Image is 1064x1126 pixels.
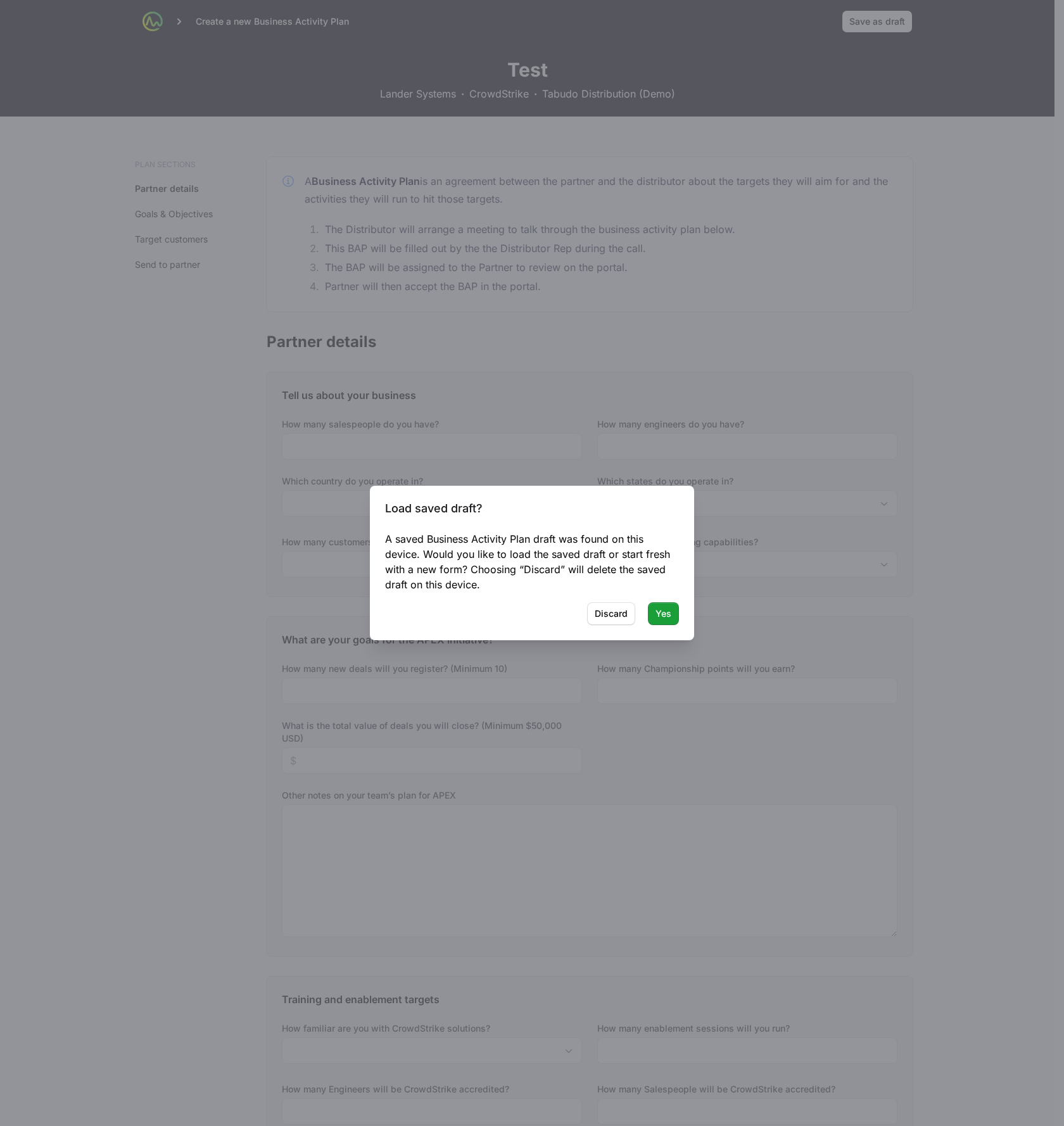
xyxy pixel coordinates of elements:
h3: Load saved draft? [385,501,679,516]
div: A saved Business Activity Plan draft was found on this device. Would you like to load the saved d... [385,531,679,592]
button: Yes [648,602,679,625]
button: Discard [587,602,635,625]
span: Discard [595,606,628,621]
span: Yes [655,606,671,621]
